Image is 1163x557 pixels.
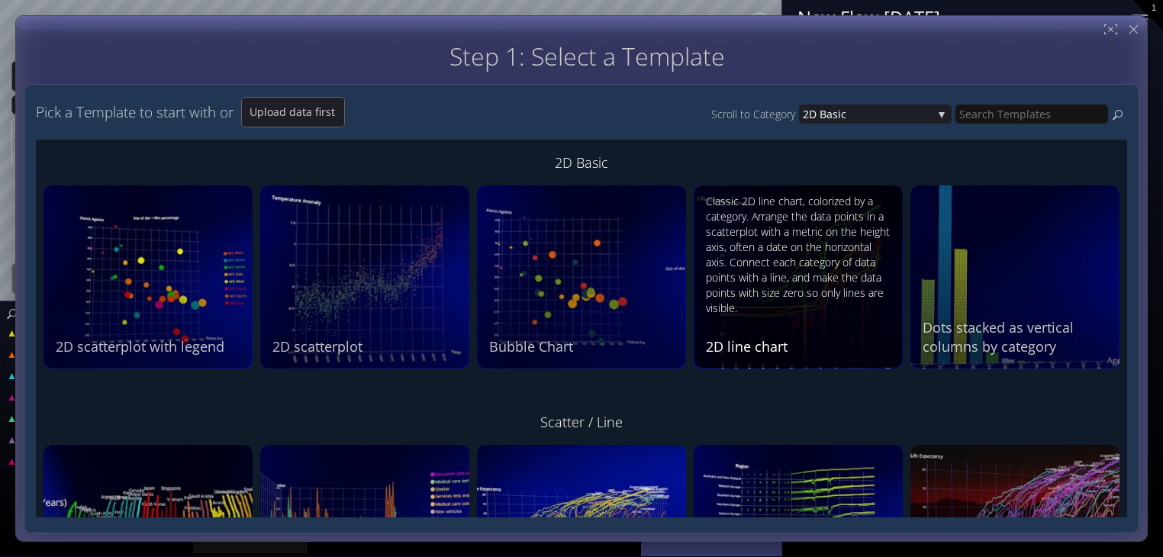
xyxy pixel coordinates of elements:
div: Scatter / Line [43,407,1120,437]
div: Bubble Chart [489,337,678,356]
div: New Flow [DATE] [797,8,1113,27]
div: 2D scatterplot with legend [56,337,244,356]
h4: Pick a Template to start with or [36,105,234,121]
span: Step 1: Select a Template [449,40,725,72]
div: Classic 2D line chart, colorized by a category. Arrange the data points in a scatterplot with a m... [706,194,894,316]
div: 2D scatterplot [272,337,461,356]
img: 308249.jpg [910,185,1120,369]
img: 243464.jpg [43,185,253,369]
img: 308124.jpg [477,185,686,369]
span: Upload data first [242,105,344,120]
img: 232347.jpg [260,185,469,369]
input: Search Templates [955,105,1108,124]
span: 2D Bas [803,105,838,124]
div: Dots stacked as vertical columns by category [923,318,1111,356]
img: 232348.jpg [694,185,903,369]
span: ic [838,105,933,124]
div: 2D Basic [43,147,1120,178]
div: Scroll to Category [711,105,799,124]
div: 2D line chart [706,337,894,356]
